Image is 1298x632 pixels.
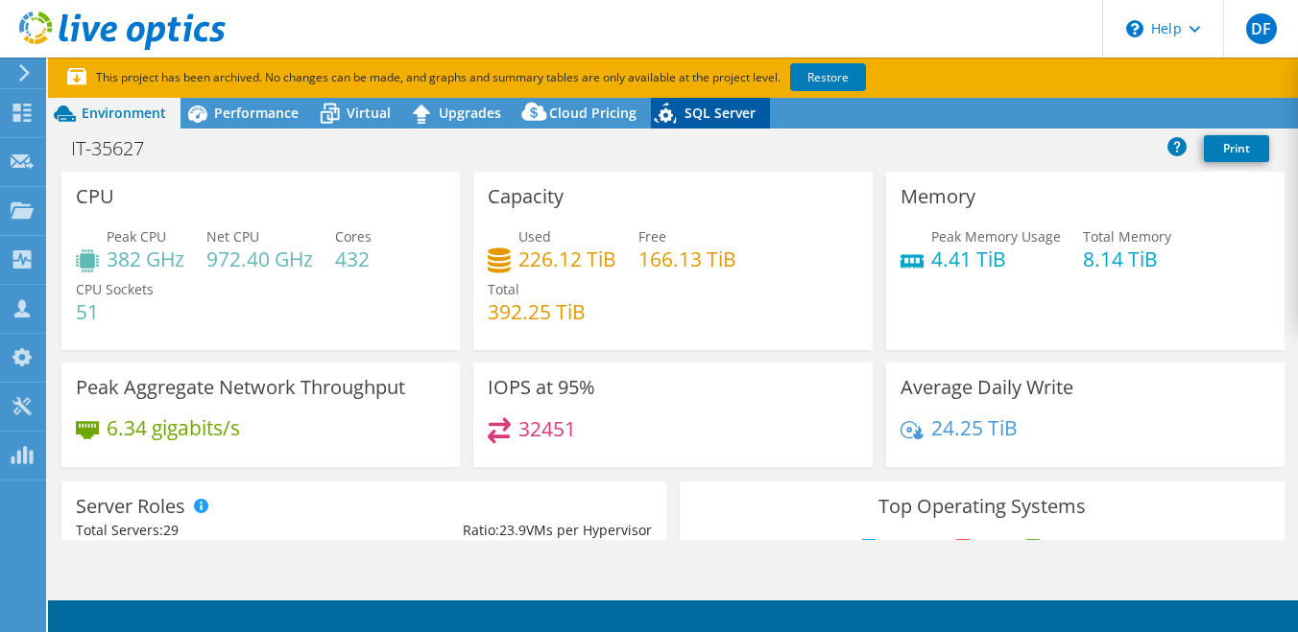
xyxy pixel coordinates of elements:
h1: IT-35627 [62,138,174,159]
h4: 166.13 TiB [638,248,736,269]
span: Cores [335,227,372,246]
h3: IOPS at 95% [488,377,595,398]
span: DF [1246,13,1277,44]
span: Virtual [347,104,391,122]
h4: 51 [76,301,154,322]
span: Total [488,280,519,298]
span: Free [638,227,666,246]
span: Peak Memory Usage [931,227,1061,246]
span: 23.9 [499,521,526,539]
span: Peak CPU [107,227,166,246]
h4: 6.34 gigabits/s [107,417,240,438]
h3: CPU [76,186,114,207]
li: Linux [951,536,1009,557]
li: Windows [857,536,939,557]
div: Total Servers: [76,520,364,541]
span: Performance [214,104,299,122]
h3: Memory [901,186,975,207]
li: VMware [1022,536,1096,557]
h4: 972.40 GHz [206,248,313,269]
h4: 392.25 TiB [488,301,586,322]
span: Net CPU [206,227,259,246]
span: Environment [82,104,166,122]
a: Print [1204,135,1269,162]
h3: Server Roles [76,496,185,517]
h4: 382 GHz [107,248,184,269]
h4: 4.41 TiB [931,248,1061,269]
h3: Top Operating Systems [694,496,1270,517]
h4: 8.14 TiB [1083,248,1171,269]
span: Upgrades [439,104,501,122]
span: Total Memory [1083,227,1171,246]
a: Restore [790,63,866,91]
h4: 226.12 TiB [518,248,616,269]
p: This project has been archived. No changes can be made, and graphs and summary tables are only av... [67,67,1008,88]
h4: 24.25 TiB [931,417,1018,438]
svg: \n [1126,20,1143,37]
h3: Average Daily Write [901,377,1073,398]
h3: Capacity [488,186,564,207]
h4: 32451 [518,418,576,439]
h4: 432 [335,248,372,269]
h3: Peak Aggregate Network Throughput [76,377,405,398]
span: CPU Sockets [76,280,154,298]
span: 29 [163,521,179,539]
span: Cloud Pricing [549,104,637,122]
span: Used [518,227,551,246]
div: Ratio: VMs per Hypervisor [364,520,652,541]
span: SQL Server [685,104,756,122]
